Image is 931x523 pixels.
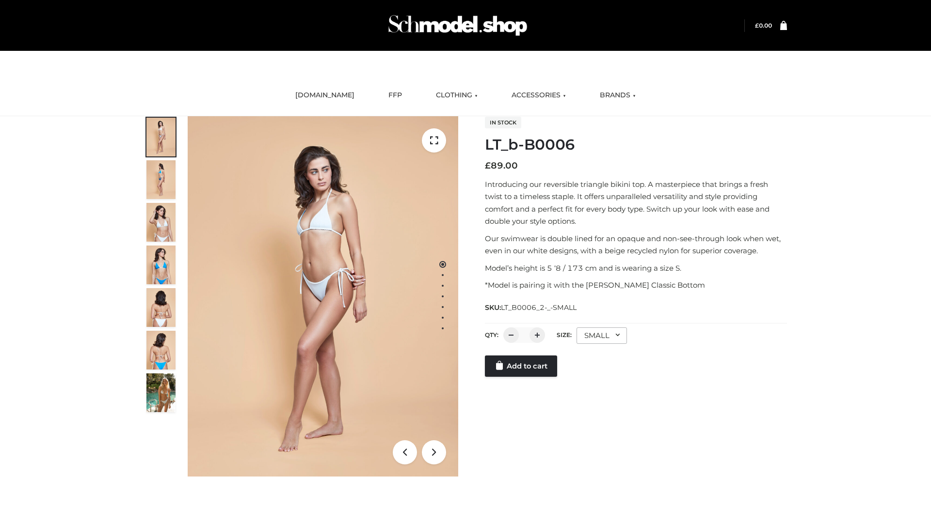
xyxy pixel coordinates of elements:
img: ArielClassicBikiniTop_CloudNine_AzureSky_OW114ECO_7-scaled.jpg [146,288,176,327]
a: £0.00 [755,22,772,29]
span: In stock [485,117,521,128]
img: ArielClassicBikiniTop_CloudNine_AzureSky_OW114ECO_1-scaled.jpg [146,118,176,156]
label: QTY: [485,331,498,338]
div: SMALL [577,327,627,344]
a: [DOMAIN_NAME] [288,85,362,106]
span: SKU: [485,302,578,313]
a: CLOTHING [429,85,485,106]
span: LT_B0006_2-_-SMALL [501,303,577,312]
img: ArielClassicBikiniTop_CloudNine_AzureSky_OW114ECO_8-scaled.jpg [146,331,176,369]
img: Arieltop_CloudNine_AzureSky2.jpg [146,373,176,412]
a: BRANDS [593,85,643,106]
bdi: 89.00 [485,160,518,171]
a: FFP [381,85,409,106]
p: *Model is pairing it with the [PERSON_NAME] Classic Bottom [485,279,787,292]
img: ArielClassicBikiniTop_CloudNine_AzureSky_OW114ECO_2-scaled.jpg [146,160,176,199]
p: Our swimwear is double lined for an opaque and non-see-through look when wet, even in our white d... [485,232,787,257]
img: ArielClassicBikiniTop_CloudNine_AzureSky_OW114ECO_3-scaled.jpg [146,203,176,242]
p: Model’s height is 5 ‘8 / 173 cm and is wearing a size S. [485,262,787,275]
p: Introducing our reversible triangle bikini top. A masterpiece that brings a fresh twist to a time... [485,178,787,228]
img: ArielClassicBikiniTop_CloudNine_AzureSky_OW114ECO_4-scaled.jpg [146,246,176,284]
a: Add to cart [485,355,557,377]
label: Size: [557,331,572,338]
a: ACCESSORIES [504,85,573,106]
h1: LT_b-B0006 [485,136,787,154]
img: Schmodel Admin 964 [385,6,530,45]
bdi: 0.00 [755,22,772,29]
span: £ [485,160,491,171]
span: £ [755,22,759,29]
img: ArielClassicBikiniTop_CloudNine_AzureSky_OW114ECO_1 [188,116,458,477]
